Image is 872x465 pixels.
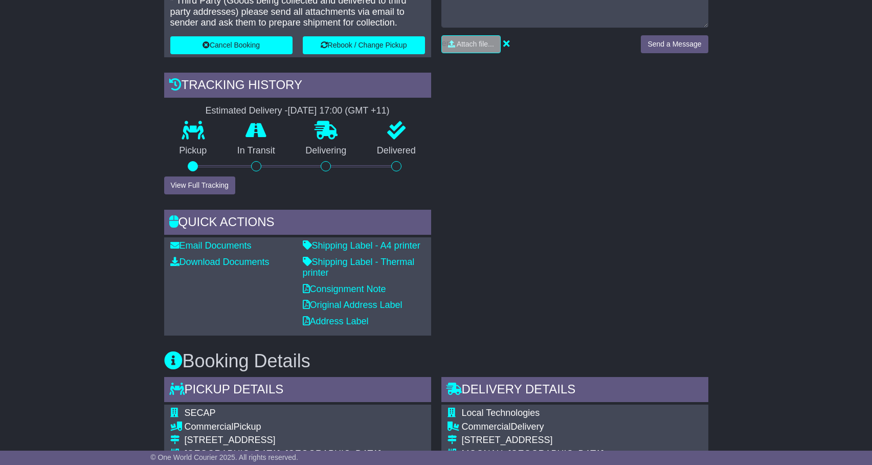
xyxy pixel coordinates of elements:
span: © One World Courier 2025. All rights reserved. [150,453,298,461]
div: Estimated Delivery - [164,105,431,117]
a: Consignment Note [303,284,386,294]
h3: Booking Details [164,351,708,371]
div: [DATE] 17:00 (GMT +11) [288,105,390,117]
div: [GEOGRAPHIC_DATA], [GEOGRAPHIC_DATA] [185,449,382,460]
a: Original Address Label [303,300,403,310]
div: Quick Actions [164,210,431,237]
div: [STREET_ADDRESS] [185,435,382,446]
div: Tracking history [164,73,431,100]
div: Delivery Details [441,377,708,405]
a: Address Label [303,316,369,326]
div: MOONAH, [GEOGRAPHIC_DATA] [462,449,618,460]
a: Shipping Label - Thermal printer [303,257,415,278]
div: Pickup [185,422,382,433]
button: Cancel Booking [170,36,293,54]
a: Shipping Label - A4 printer [303,240,420,251]
span: SECAP [185,408,216,418]
p: Pickup [164,145,222,157]
a: Email Documents [170,240,252,251]
span: Commercial [462,422,511,432]
div: Delivery [462,422,618,433]
div: [STREET_ADDRESS] [462,435,618,446]
div: Pickup Details [164,377,431,405]
button: Rebook / Change Pickup [303,36,425,54]
span: Local Technologies [462,408,540,418]
p: Delivered [362,145,431,157]
a: Download Documents [170,257,270,267]
button: View Full Tracking [164,176,235,194]
p: Delivering [290,145,362,157]
button: Send a Message [641,35,708,53]
p: In Transit [222,145,290,157]
span: Commercial [185,422,234,432]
